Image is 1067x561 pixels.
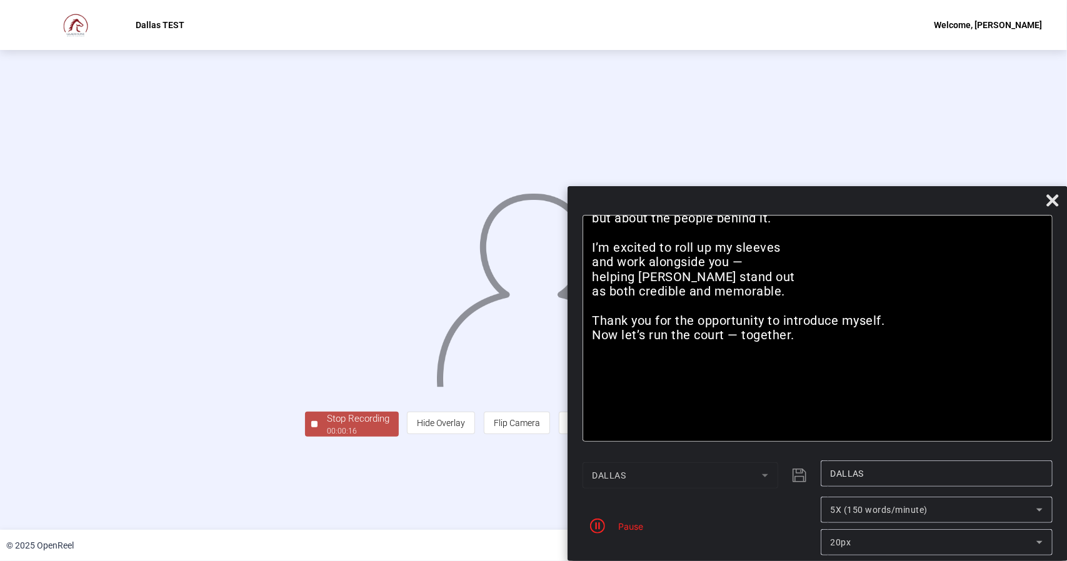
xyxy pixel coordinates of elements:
div: Welcome, [PERSON_NAME] [934,17,1042,32]
span: 5X (150 words/minute) [831,505,928,515]
p: Dallas TEST [136,17,185,32]
span: Hide Overlay [417,418,465,428]
div: Stop Recording [327,412,389,426]
img: OpenReel logo [25,12,130,37]
span: Flip Camera [494,418,540,428]
div: © 2025 OpenReel [6,539,74,552]
div: Pause [613,520,644,533]
p: helping [PERSON_NAME] stand out [593,270,1043,284]
p: as both credible and memorable. [593,284,1043,299]
p: I’m excited to roll up my sleeves [593,241,1043,255]
img: overlay [434,181,633,387]
div: 00:00:16 [327,425,389,437]
p: Now let’s run the court — together. [593,328,1043,342]
p: but about the people behind it. [593,211,1043,226]
input: Title [831,466,1043,481]
span: 20px [831,537,851,547]
p: and work alongside you — [593,255,1043,269]
p: Thank you for the opportunity to introduce myself. [593,314,1043,328]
